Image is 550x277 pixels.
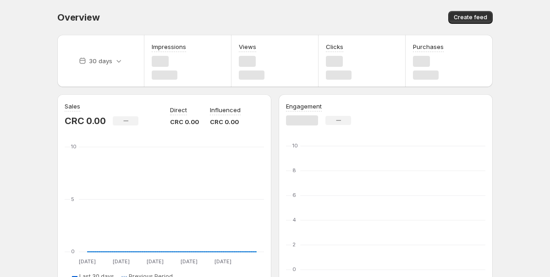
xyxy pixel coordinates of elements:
[326,42,343,51] h3: Clicks
[65,102,80,111] h3: Sales
[292,241,296,248] text: 2
[448,11,493,24] button: Create feed
[89,56,112,65] p: 30 days
[57,12,99,23] span: Overview
[292,142,298,149] text: 10
[79,258,96,265] text: [DATE]
[210,117,241,126] p: CRC 0.00
[152,42,186,51] h3: Impressions
[71,143,77,150] text: 10
[286,102,322,111] h3: Engagement
[214,258,231,265] text: [DATE]
[181,258,198,265] text: [DATE]
[292,266,296,272] text: 0
[292,167,296,174] text: 8
[170,105,187,114] p: Direct
[239,42,256,51] h3: Views
[71,196,74,202] text: 5
[413,42,444,51] h3: Purchases
[210,105,241,114] p: Influenced
[71,248,75,255] text: 0
[292,217,296,223] text: 4
[292,192,296,198] text: 6
[65,115,105,126] p: CRC 0.00
[454,14,487,21] span: Create feed
[170,117,199,126] p: CRC 0.00
[113,258,130,265] text: [DATE]
[147,258,164,265] text: [DATE]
